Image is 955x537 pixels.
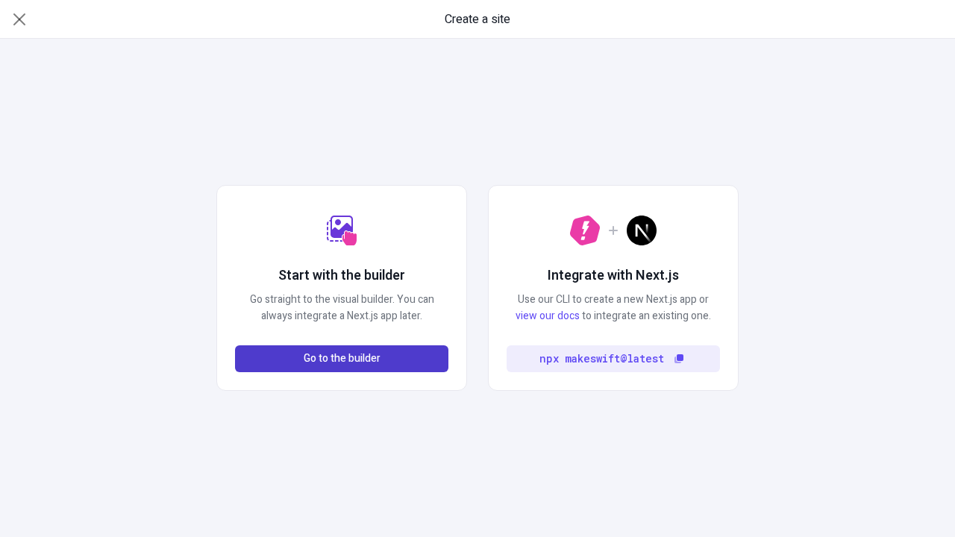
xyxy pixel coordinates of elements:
h2: Start with the builder [278,266,405,286]
code: npx makeswift@latest [539,351,664,367]
span: Go to the builder [304,351,381,367]
h2: Integrate with Next.js [548,266,679,286]
p: Go straight to the visual builder. You can always integrate a Next.js app later. [235,292,448,324]
a: view our docs [516,308,580,324]
span: Create a site [445,10,510,28]
p: Use our CLI to create a new Next.js app or to integrate an existing one. [507,292,720,324]
button: Go to the builder [235,345,448,372]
